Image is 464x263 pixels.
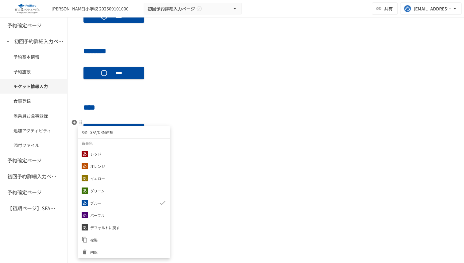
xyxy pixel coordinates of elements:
span: 削除 [90,249,166,255]
span: SFA/CRM連携 [90,129,113,135]
p: パープル [90,212,105,218]
p: イエロー [90,176,105,181]
p: レッド [90,151,101,157]
p: デフォルトに戻す [90,225,120,230]
p: オレンジ [90,163,105,169]
span: 複製 [90,237,166,243]
p: ブルー [90,200,101,206]
p: グリーン [90,188,105,194]
p: 背景色 [82,140,93,146]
